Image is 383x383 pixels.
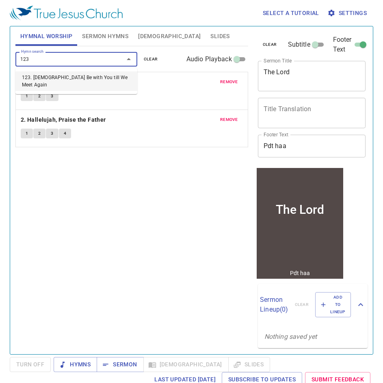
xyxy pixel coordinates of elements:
span: Settings [329,8,367,18]
li: 123. [DEMOGRAPHIC_DATA] Be with You till We Meet Again [15,71,137,91]
button: clear [139,54,163,64]
button: Close [123,54,134,65]
span: Select a tutorial [263,8,319,18]
span: 3 [51,93,53,100]
span: 4 [64,130,66,137]
span: Footer Text [333,35,352,54]
i: Nothing saved yet [264,333,317,340]
span: Audio Playback [186,54,232,64]
button: Select a tutorial [260,6,322,21]
span: remove [220,116,238,123]
button: Settings [326,6,370,21]
button: 2 [33,129,45,138]
span: 1 [26,93,28,100]
span: 3 [51,130,53,137]
img: True Jesus Church [10,6,123,20]
span: 2 [38,130,41,137]
button: 4 [59,129,71,138]
button: 3 [46,129,58,138]
button: remove [215,77,243,87]
button: Sermon [97,357,143,372]
b: 2. Hallelujah, Praise the Father [21,115,106,125]
span: 1 [26,130,28,137]
button: Hymns [54,357,97,372]
span: clear [263,41,277,48]
span: Sermon [103,359,137,370]
span: Add to Lineup [320,294,346,316]
iframe: from-child [255,166,345,281]
div: Sermon Lineup(0)clearAdd to Lineup [258,284,368,326]
button: 1 [21,129,33,138]
span: Hymnal Worship [20,31,73,41]
span: Subtitle [288,40,310,49]
p: Sermon Lineup ( 0 ) [260,295,288,314]
textarea: The Lord [264,68,360,84]
button: clear [258,40,282,49]
span: clear [144,56,158,63]
button: Add to Lineup [315,292,351,318]
button: 2. Hallelujah, Praise the Father [21,115,107,125]
button: 2 [33,91,45,101]
button: 3 [46,91,58,101]
button: 1 [21,91,33,101]
span: Hymns [60,359,91,370]
span: [DEMOGRAPHIC_DATA] [138,31,201,41]
span: 2 [38,93,41,100]
span: Sermon Hymns [82,31,128,41]
button: remove [215,115,243,125]
span: remove [220,78,238,86]
span: Slides [210,31,229,41]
